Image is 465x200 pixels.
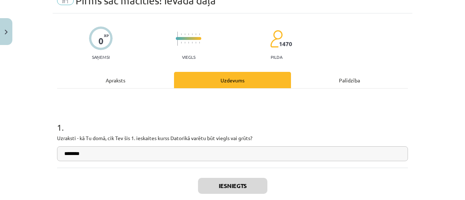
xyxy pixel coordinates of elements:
[177,32,178,46] img: icon-long-line-d9ea69661e0d244f92f715978eff75569469978d946b2353a9bb055b3ed8787d.svg
[195,42,196,44] img: icon-short-line-57e1e144782c952c97e751825c79c345078a6d821885a25fce030b3d8c18986b.svg
[98,36,104,46] div: 0
[188,42,189,44] img: icon-short-line-57e1e144782c952c97e751825c79c345078a6d821885a25fce030b3d8c18986b.svg
[199,33,200,35] img: icon-short-line-57e1e144782c952c97e751825c79c345078a6d821885a25fce030b3d8c18986b.svg
[181,42,182,44] img: icon-short-line-57e1e144782c952c97e751825c79c345078a6d821885a25fce030b3d8c18986b.svg
[198,178,267,194] button: Iesniegts
[195,33,196,35] img: icon-short-line-57e1e144782c952c97e751825c79c345078a6d821885a25fce030b3d8c18986b.svg
[174,72,291,88] div: Uzdevums
[89,54,113,60] p: Saņemsi
[57,110,408,132] h1: 1 .
[270,30,283,48] img: students-c634bb4e5e11cddfef0936a35e636f08e4e9abd3cc4e673bd6f9a4125e45ecb1.svg
[57,134,408,142] p: Uzraksti - kā Tu domā, cik Tev šis 1. ieskaites kurss Datorikā varētu būt viegls vai grūts?
[188,33,189,35] img: icon-short-line-57e1e144782c952c97e751825c79c345078a6d821885a25fce030b3d8c18986b.svg
[192,33,193,35] img: icon-short-line-57e1e144782c952c97e751825c79c345078a6d821885a25fce030b3d8c18986b.svg
[199,42,200,44] img: icon-short-line-57e1e144782c952c97e751825c79c345078a6d821885a25fce030b3d8c18986b.svg
[291,72,408,88] div: Palīdzība
[5,30,8,34] img: icon-close-lesson-0947bae3869378f0d4975bcd49f059093ad1ed9edebbc8119c70593378902aed.svg
[182,54,195,60] p: Viegls
[104,33,109,37] span: XP
[181,33,182,35] img: icon-short-line-57e1e144782c952c97e751825c79c345078a6d821885a25fce030b3d8c18986b.svg
[279,41,292,47] span: 1470
[192,42,193,44] img: icon-short-line-57e1e144782c952c97e751825c79c345078a6d821885a25fce030b3d8c18986b.svg
[271,54,282,60] p: pilda
[57,72,174,88] div: Apraksts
